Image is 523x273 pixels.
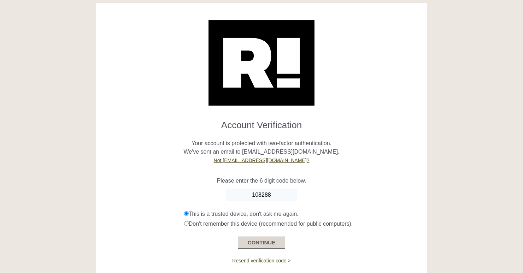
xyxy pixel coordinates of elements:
[184,220,422,228] div: Don't remember this device (recommended for public computers).
[499,249,516,266] iframe: Intercom live chat
[101,114,422,131] h1: Account Verification
[208,20,315,106] img: Retention.com
[101,177,422,185] p: Please enter the 6 digit code below.
[101,131,422,165] p: Your account is protected with two-factor authentication. We've sent an email to [EMAIL_ADDRESS][...
[226,189,297,201] input: Enter Code
[232,258,290,263] a: Resend verification code >
[184,210,422,218] div: This is a trusted device, don't ask me again.
[238,237,285,249] button: CONTINUE
[214,158,310,163] a: Not [EMAIL_ADDRESS][DOMAIN_NAME]?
